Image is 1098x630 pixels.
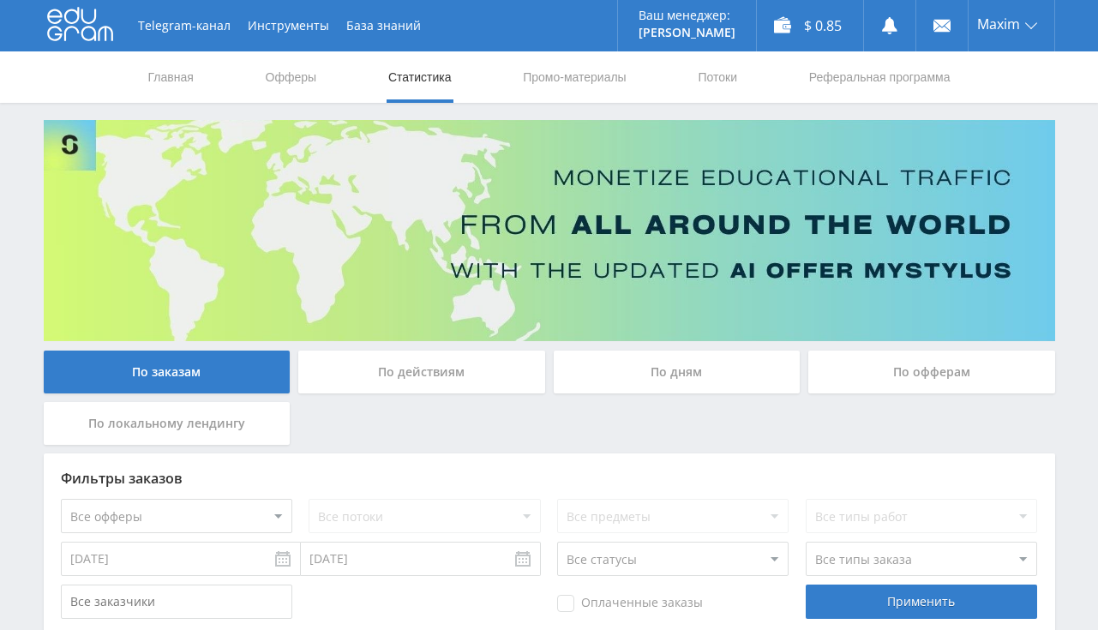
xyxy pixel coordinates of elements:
div: По офферам [808,351,1055,393]
p: [PERSON_NAME] [639,26,735,39]
div: По дням [554,351,801,393]
div: По действиям [298,351,545,393]
input: Все заказчики [61,585,292,619]
p: Ваш менеджер: [639,9,735,22]
a: Главная [147,51,195,103]
div: Применить [806,585,1037,619]
div: Фильтры заказов [61,471,1038,486]
div: По локальному лендингу [44,402,291,445]
div: По заказам [44,351,291,393]
a: Промо-материалы [521,51,627,103]
a: Потоки [696,51,739,103]
img: Banner [44,120,1055,341]
span: Оплаченные заказы [557,595,703,612]
a: Офферы [264,51,319,103]
a: Статистика [387,51,453,103]
span: Maxim [977,17,1020,31]
a: Реферальная программа [807,51,952,103]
